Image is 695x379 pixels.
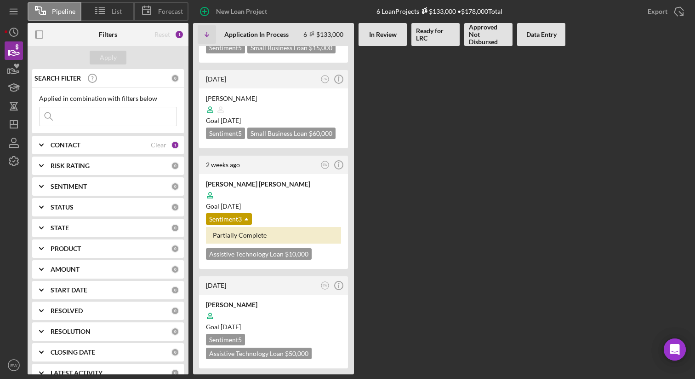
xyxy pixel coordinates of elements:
b: START DATE [51,286,87,294]
div: Sentiment 5 [206,42,245,53]
b: Application In Process [224,31,289,38]
div: Assistive Technology Loan [206,348,312,359]
b: STATE [51,224,69,232]
div: 0 [171,203,179,211]
span: Forecast [158,8,183,15]
b: AMOUNT [51,266,80,273]
div: 0 [171,74,179,82]
b: Filters [99,31,117,38]
text: EW [323,163,328,166]
b: CLOSING DATE [51,349,95,356]
div: $133,000 [419,7,456,15]
b: RESOLVED [51,307,83,315]
div: 0 [171,224,179,232]
b: RESOLUTION [51,328,91,335]
span: Goal [206,323,241,331]
div: 6 $133,000 [303,30,343,38]
span: $60,000 [309,129,332,137]
div: [PERSON_NAME] [206,94,341,103]
button: New Loan Project [193,2,276,21]
b: Ready for LRC [416,27,455,42]
b: SENTIMENT [51,183,87,190]
div: Export [648,2,667,21]
div: Sentiment 5 [206,334,245,345]
text: EW [10,363,17,368]
div: Clear [151,141,166,149]
a: [DATE]EW[PERSON_NAME]Goal [DATE]Sentiment5Assistive Technology Loan $50,000 [198,275,349,370]
b: LATEST ACTIVITY [51,369,103,377]
text: EW [323,77,328,81]
div: 0 [171,286,179,294]
b: CONTACT [51,141,80,149]
div: 0 [171,327,179,336]
button: EW [319,159,331,171]
time: 11/06/2025 [221,117,241,124]
b: PRODUCT [51,245,81,252]
div: 0 [171,265,179,274]
time: 2025-09-13 06:22 [206,161,240,169]
div: 1 [175,30,184,39]
text: EW [323,284,328,287]
div: 1 [171,141,179,149]
div: 0 [171,348,179,356]
div: [PERSON_NAME] [206,300,341,309]
div: 0 [171,182,179,191]
button: EW [5,356,23,374]
time: 2025-09-22 20:57 [206,75,226,83]
div: Applied in combination with filters below [39,95,177,102]
a: 2 weeks agoEW[PERSON_NAME] [PERSON_NAME]Goal [DATE]Sentiment3Partially CompleteAssistive Technolo... [198,154,349,270]
span: Goal [206,202,241,210]
div: Open Intercom Messenger [664,338,686,361]
a: [DATE]EW[PERSON_NAME]Goal [DATE]Sentiment5Small Business Loan $60,000 [198,69,349,150]
div: 0 [171,369,179,377]
div: Small Business Loan [247,128,336,139]
span: $15,000 [309,44,332,52]
button: Export [638,2,690,21]
span: Goal [206,117,241,124]
div: 0 [171,245,179,253]
b: STATUS [51,204,74,211]
time: 10/02/2025 [221,323,241,331]
div: Apply [100,51,117,64]
div: Sentiment 5 [206,128,245,139]
time: 10/15/2025 [221,202,241,210]
b: In Review [369,31,397,38]
span: $10,000 [285,250,308,258]
b: Data Entry [526,31,557,38]
div: 0 [171,307,179,315]
div: Small Business Loan [247,42,336,53]
span: $50,000 [285,350,308,357]
time: 2025-09-03 18:57 [206,281,226,289]
button: EW [319,280,331,292]
b: Approved Not Disbursed [469,23,508,46]
div: 6 Loan Projects • $178,000 Total [376,7,502,15]
div: Partially Complete [206,227,341,244]
div: [PERSON_NAME] [PERSON_NAME] [206,180,341,189]
span: Pipeline [52,8,75,15]
b: RISK RATING [51,162,90,169]
button: EW [319,73,331,86]
div: New Loan Project [216,2,267,21]
div: Reset [154,31,170,38]
b: SEARCH FILTER [34,75,81,82]
span: List [112,8,122,15]
div: 0 [171,162,179,170]
div: Sentiment 3 [206,213,252,225]
button: Apply [90,51,126,64]
div: Assistive Technology Loan [206,248,312,260]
